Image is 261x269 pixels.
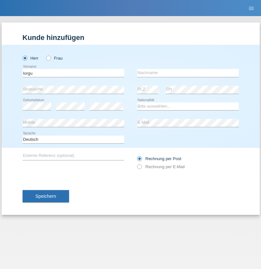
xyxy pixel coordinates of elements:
[137,156,141,164] input: Rechnung per Post
[23,34,239,42] h1: Kunde hinzufügen
[46,56,63,61] label: Frau
[46,56,50,60] input: Frau
[137,164,141,172] input: Rechnung per E-Mail
[137,164,185,169] label: Rechnung per E-Mail
[23,56,27,60] input: Herr
[137,156,181,161] label: Rechnung per Post
[23,56,39,61] label: Herr
[23,190,69,202] button: Speichern
[35,194,56,199] span: Speichern
[248,5,255,12] i: menu
[245,6,258,10] a: menu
